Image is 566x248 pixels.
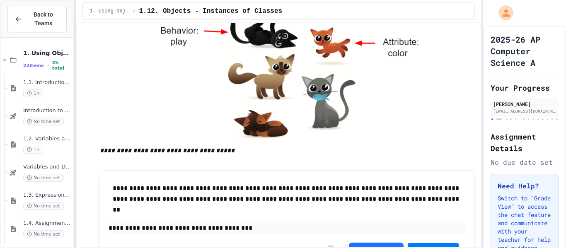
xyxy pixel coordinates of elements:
div: [EMAIL_ADDRESS][DOMAIN_NAME] [493,108,556,114]
span: Variables and Data Types - Quiz [23,164,72,171]
h1: 2025-26 AP Computer Science A [491,34,559,68]
span: 1. Using Objects and Methods [23,49,72,57]
span: 2h total [52,60,72,71]
div: My Account [490,3,515,22]
span: 1h [23,146,43,154]
h2: Assignment Details [491,131,559,154]
span: • [47,62,49,69]
div: No due date set [491,157,559,167]
span: 1.4. Assignment and Input [23,220,72,227]
span: 1.12. Objects - Instances of Classes [139,6,282,16]
div: [PERSON_NAME] [493,100,556,108]
span: No time set [23,174,64,182]
span: No time set [23,202,64,210]
span: 1. Using Objects and Methods [89,8,129,14]
span: 1.3. Expressions and Output [New] [23,192,72,199]
span: 22 items [23,63,44,68]
h3: Need Help? [498,181,551,191]
span: Back to Teams [27,10,60,28]
span: Introduction to Algorithms, Programming, and Compilers [23,107,72,114]
span: No time set [23,230,64,238]
span: 1h [23,89,43,97]
span: 1.2. Variables and Data Types [23,135,72,142]
h2: Your Progress [491,82,559,94]
span: / [133,8,135,14]
span: No time set [23,118,64,125]
span: 1.1. Introduction to Algorithms, Programming, and Compilers [23,79,72,86]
